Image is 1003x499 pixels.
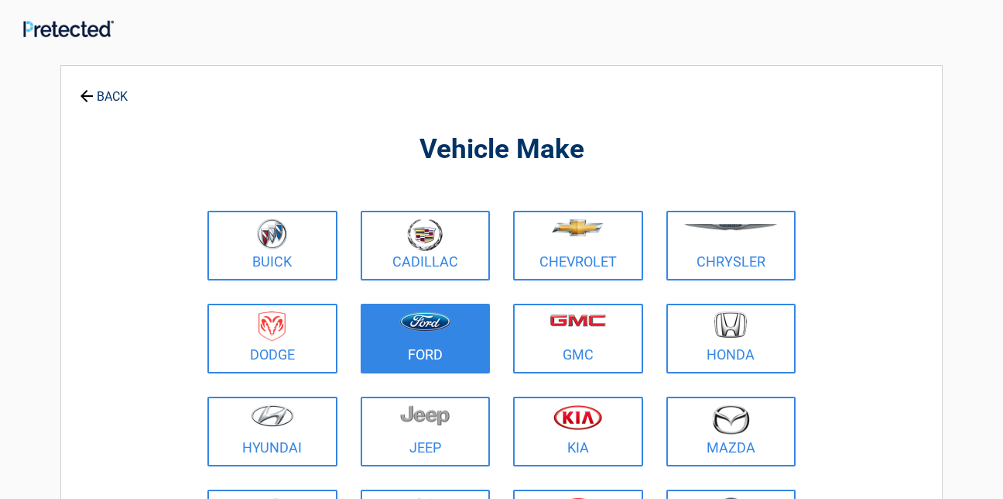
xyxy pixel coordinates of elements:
a: BACK [77,76,131,103]
a: Jeep [361,397,491,466]
a: Hyundai [207,397,337,466]
a: Ford [361,304,491,373]
img: kia [553,404,602,430]
img: mazda [711,404,750,435]
img: buick [257,219,287,250]
a: Buick [207,211,337,280]
a: Mazda [666,397,796,466]
a: Honda [666,304,796,373]
img: hyundai [251,404,294,427]
img: chevrolet [552,219,604,236]
a: Dodge [207,304,337,373]
img: cadillac [407,219,443,251]
img: jeep [400,404,450,426]
a: Cadillac [361,211,491,280]
h2: Vehicle Make [204,132,799,168]
img: gmc [549,314,606,327]
a: Chevrolet [513,211,643,280]
img: honda [714,311,747,339]
img: Main Logo [23,20,114,36]
a: GMC [513,304,643,373]
img: ford [399,311,451,332]
a: Kia [513,397,643,466]
a: Chrysler [666,211,796,280]
img: dodge [258,311,286,342]
img: chrysler [683,224,778,231]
